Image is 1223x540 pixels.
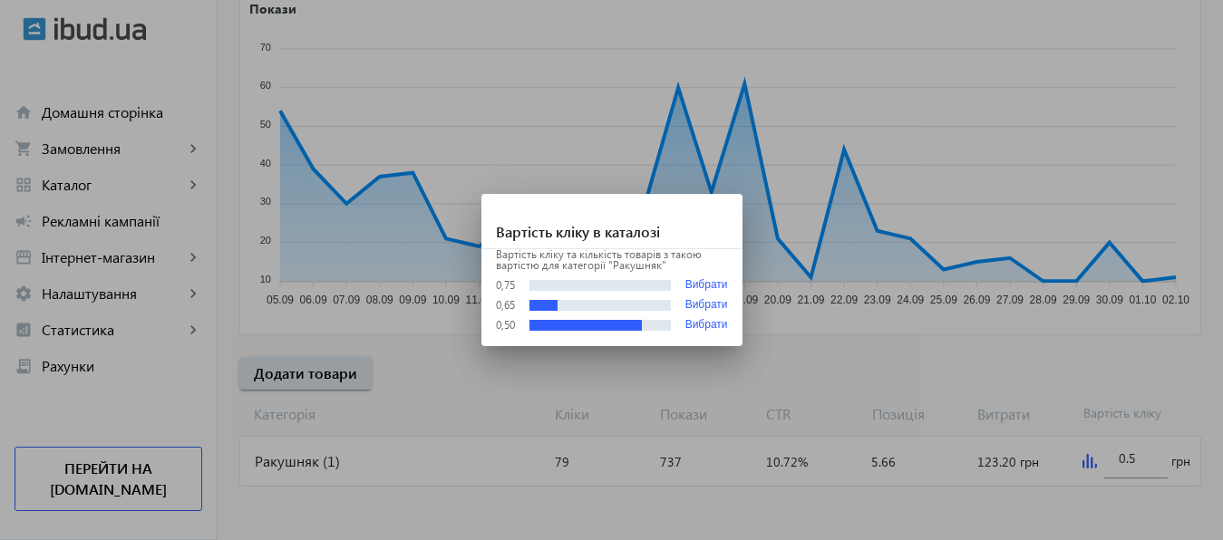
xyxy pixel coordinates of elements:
button: Вибрати [685,299,728,312]
div: 0,75 [496,280,515,291]
h1: Вартість кліку в каталозі [481,194,743,249]
p: Вартість кліку та кількість товарів з такою вартістю для категорії "Ракушняк" [496,249,728,271]
div: 0,65 [496,300,515,311]
div: 0,50 [496,320,515,331]
button: Вибрати [685,278,728,292]
button: Вибрати [685,319,728,332]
